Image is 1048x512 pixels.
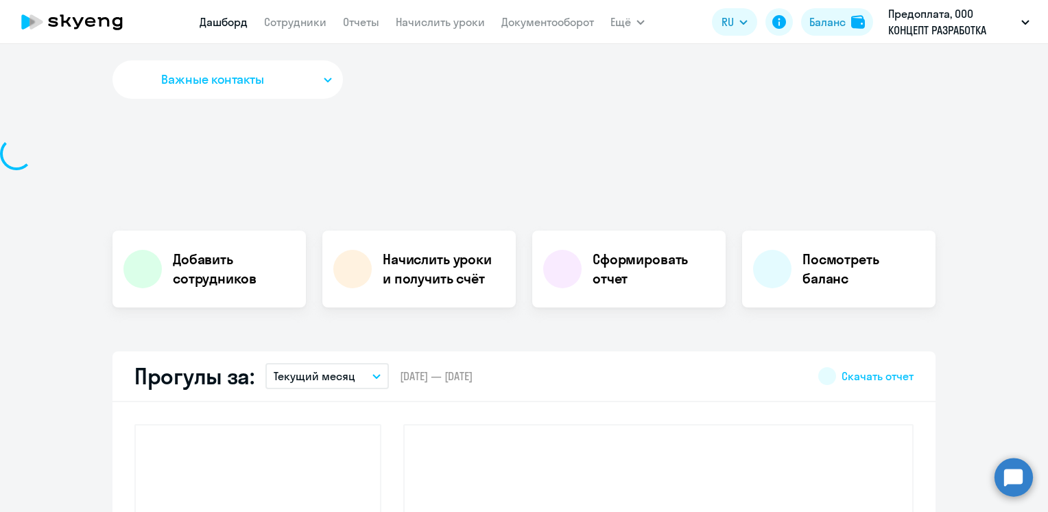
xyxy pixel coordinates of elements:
[134,362,254,390] h2: Прогулы за:
[842,369,914,384] span: Скачать отчет
[722,14,734,30] span: RU
[265,363,389,389] button: Текущий месяц
[809,14,846,30] div: Баланс
[801,8,873,36] button: Балансbalance
[400,369,473,384] span: [DATE] — [DATE]
[802,250,925,288] h4: Посмотреть баланс
[396,15,485,29] a: Начислить уроки
[881,5,1036,38] button: Предоплата, ООО КОНЦЕПТ РАЗРАБОТКА
[610,8,645,36] button: Ещё
[593,250,715,288] h4: Сформировать отчет
[161,71,264,89] span: Важные контакты
[264,15,326,29] a: Сотрудники
[274,368,355,384] p: Текущий месяц
[610,14,631,30] span: Ещё
[343,15,379,29] a: Отчеты
[888,5,1016,38] p: Предоплата, ООО КОНЦЕПТ РАЗРАБОТКА
[383,250,502,288] h4: Начислить уроки и получить счёт
[501,15,594,29] a: Документооборот
[712,8,757,36] button: RU
[173,250,295,288] h4: Добавить сотрудников
[200,15,248,29] a: Дашборд
[112,60,343,99] button: Важные контакты
[851,15,865,29] img: balance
